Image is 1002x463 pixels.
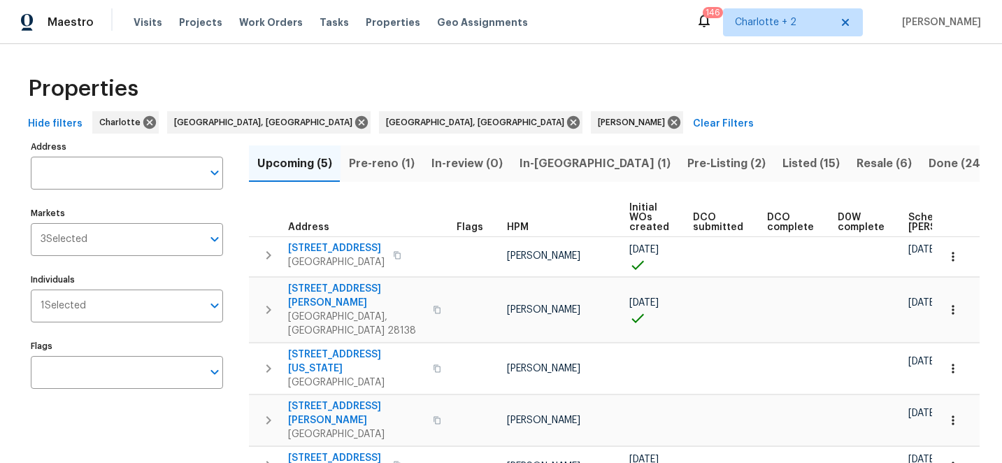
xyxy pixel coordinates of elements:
[507,222,529,232] span: HPM
[782,154,840,173] span: Listed (15)
[28,82,138,96] span: Properties
[349,154,415,173] span: Pre-reno (1)
[457,222,483,232] span: Flags
[366,15,420,29] span: Properties
[629,203,669,232] span: Initial WOs created
[693,115,754,133] span: Clear Filters
[908,213,987,232] span: Scheduled [PERSON_NAME]
[41,234,87,245] span: 3 Selected
[767,213,814,232] span: DCO complete
[598,115,671,129] span: [PERSON_NAME]
[288,241,385,255] span: [STREET_ADDRESS]
[591,111,683,134] div: [PERSON_NAME]
[288,222,329,232] span: Address
[896,15,981,29] span: [PERSON_NAME]
[31,143,223,151] label: Address
[507,305,580,315] span: [PERSON_NAME]
[288,255,385,269] span: [GEOGRAPHIC_DATA]
[205,163,224,183] button: Open
[386,115,570,129] span: [GEOGRAPHIC_DATA], [GEOGRAPHIC_DATA]
[908,357,938,366] span: [DATE]
[205,229,224,249] button: Open
[205,296,224,315] button: Open
[99,115,146,129] span: Charlotte
[687,111,759,137] button: Clear Filters
[838,213,885,232] span: D0W complete
[507,251,580,261] span: [PERSON_NAME]
[929,154,992,173] span: Done (243)
[908,298,938,308] span: [DATE]
[520,154,671,173] span: In-[GEOGRAPHIC_DATA] (1)
[92,111,159,134] div: Charlotte
[507,415,580,425] span: [PERSON_NAME]
[167,111,371,134] div: [GEOGRAPHIC_DATA], [GEOGRAPHIC_DATA]
[431,154,503,173] span: In-review (0)
[257,154,332,173] span: Upcoming (5)
[31,209,223,218] label: Markets
[908,245,938,255] span: [DATE]
[735,15,831,29] span: Charlotte + 2
[288,399,424,427] span: [STREET_ADDRESS][PERSON_NAME]
[239,15,303,29] span: Work Orders
[288,427,424,441] span: [GEOGRAPHIC_DATA]
[205,362,224,382] button: Open
[31,276,223,284] label: Individuals
[288,376,424,390] span: [GEOGRAPHIC_DATA]
[134,15,162,29] span: Visits
[31,342,223,350] label: Flags
[687,154,766,173] span: Pre-Listing (2)
[22,111,88,137] button: Hide filters
[908,408,938,418] span: [DATE]
[437,15,528,29] span: Geo Assignments
[706,6,720,20] div: 146
[379,111,582,134] div: [GEOGRAPHIC_DATA], [GEOGRAPHIC_DATA]
[48,15,94,29] span: Maestro
[179,15,222,29] span: Projects
[288,310,424,338] span: [GEOGRAPHIC_DATA], [GEOGRAPHIC_DATA] 28138
[320,17,349,27] span: Tasks
[41,300,86,312] span: 1 Selected
[174,115,358,129] span: [GEOGRAPHIC_DATA], [GEOGRAPHIC_DATA]
[857,154,912,173] span: Resale (6)
[507,364,580,373] span: [PERSON_NAME]
[629,245,659,255] span: [DATE]
[693,213,743,232] span: DCO submitted
[288,282,424,310] span: [STREET_ADDRESS][PERSON_NAME]
[288,348,424,376] span: [STREET_ADDRESS][US_STATE]
[629,298,659,308] span: [DATE]
[28,115,83,133] span: Hide filters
